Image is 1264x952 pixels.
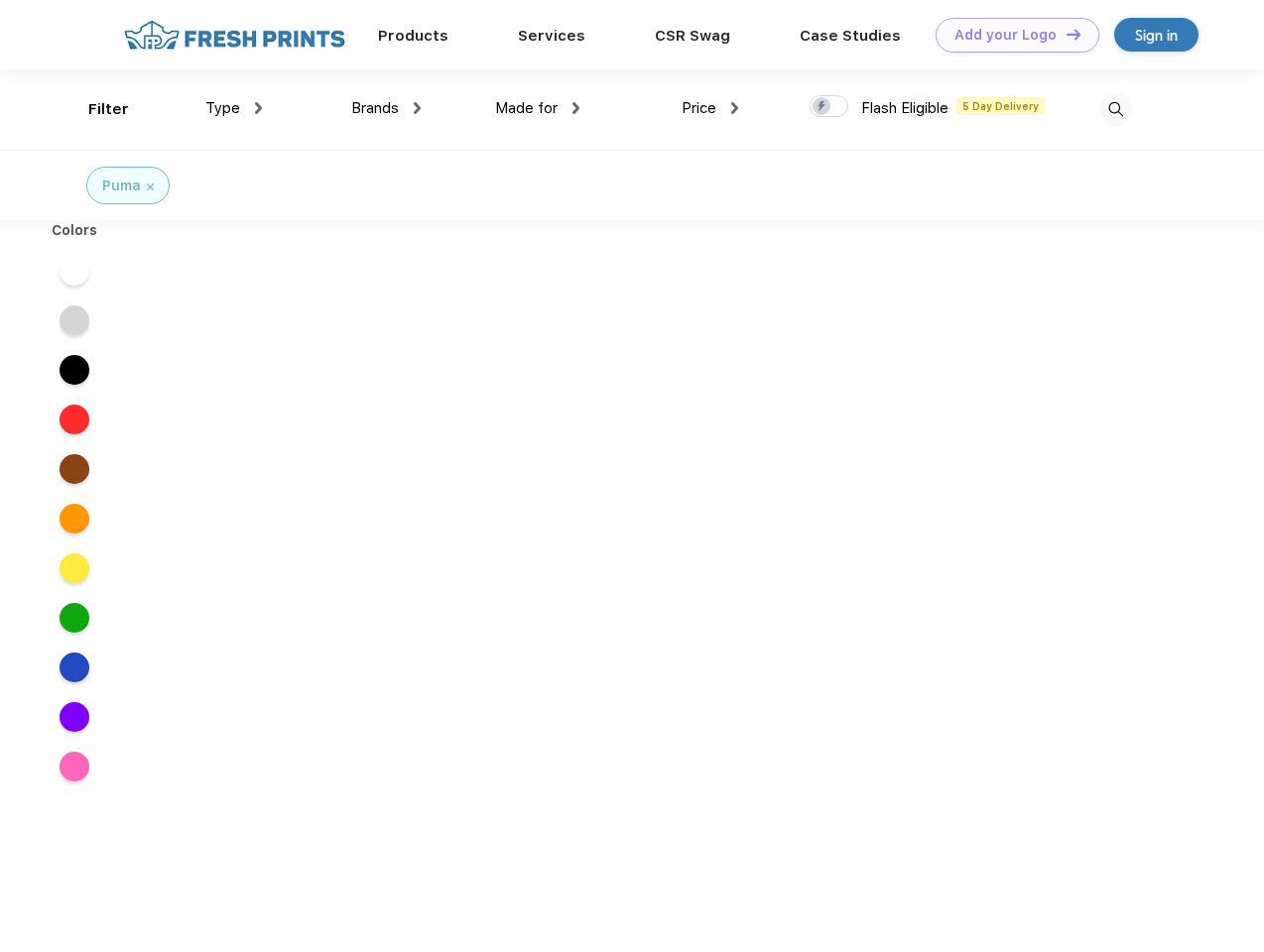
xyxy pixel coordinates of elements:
[731,102,738,114] img: dropdown.png
[1099,93,1132,126] img: desktop_search.svg
[414,102,421,114] img: dropdown.png
[1067,29,1080,40] img: DT
[118,18,351,53] img: fo%20logo%202.webp
[205,99,240,117] span: Type
[954,27,1057,44] div: Add your Logo
[102,176,141,196] div: Puma
[378,27,448,45] a: Products
[495,99,558,117] span: Made for
[655,27,730,45] a: CSR Swag
[351,99,399,117] span: Brands
[1135,24,1178,47] div: Sign in
[572,102,579,114] img: dropdown.png
[147,183,154,190] img: filter_cancel.svg
[1114,18,1199,52] a: Sign in
[37,220,113,241] div: Colors
[518,27,585,45] a: Services
[956,97,1045,115] span: 5 Day Delivery
[255,102,262,114] img: dropdown.png
[88,98,129,121] div: Filter
[682,99,716,117] span: Price
[861,99,948,117] span: Flash Eligible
